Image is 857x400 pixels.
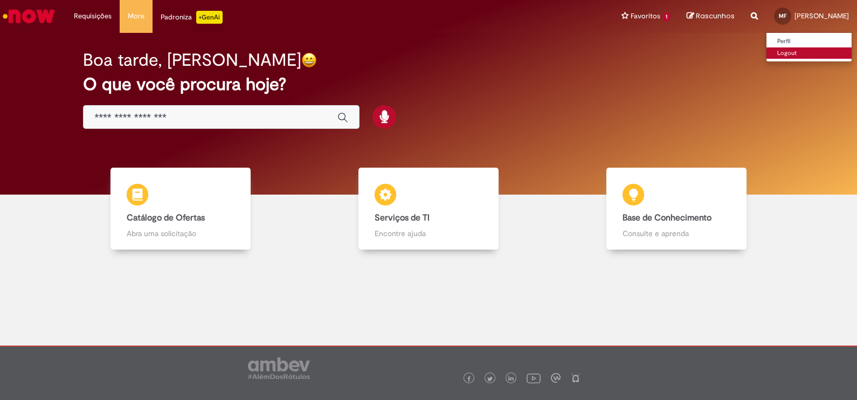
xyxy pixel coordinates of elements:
a: Catálogo de Ofertas Abra uma solicitação [57,168,305,250]
p: Abra uma solicitação [127,228,234,239]
span: 1 [662,12,671,22]
b: Serviços de TI [375,212,430,223]
b: Base de Conhecimento [623,212,711,223]
p: +GenAi [196,11,223,24]
span: Rascunhos [696,11,735,21]
img: logo_footer_twitter.png [487,376,493,382]
img: logo_footer_facebook.png [466,376,472,382]
p: Consulte e aprenda [623,228,730,239]
span: Favoritos [631,11,660,22]
a: Logout [766,47,852,59]
img: logo_footer_naosei.png [571,373,580,383]
b: Catálogo de Ofertas [127,212,205,223]
a: Rascunhos [687,11,735,22]
img: logo_footer_linkedin.png [508,376,514,382]
h2: O que você procura hoje? [83,75,773,94]
img: happy-face.png [301,52,317,68]
span: More [128,11,144,22]
span: [PERSON_NAME] [794,11,849,20]
a: Perfil [766,36,852,47]
div: Padroniza [161,11,223,24]
h2: Boa tarde, [PERSON_NAME] [83,51,301,70]
span: Requisições [74,11,112,22]
img: logo_footer_youtube.png [527,371,541,385]
span: MF [779,12,786,19]
p: Encontre ajuda [375,228,482,239]
img: ServiceNow [1,5,57,27]
img: logo_footer_workplace.png [551,373,561,383]
a: Serviços de TI Encontre ajuda [305,168,552,250]
a: Base de Conhecimento Consulte e aprenda [552,168,800,250]
img: logo_footer_ambev_rotulo_gray.png [248,357,310,379]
